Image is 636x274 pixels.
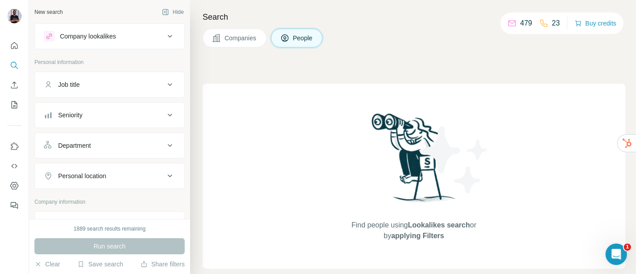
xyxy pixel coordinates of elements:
button: Personal location [35,165,184,187]
span: Lookalikes search [408,221,470,229]
div: New search [34,8,63,16]
button: Use Surfe API [7,158,21,174]
img: Surfe Illustration - Woman searching with binoculars [368,111,461,211]
div: Job title [58,80,80,89]
button: Enrich CSV [7,77,21,93]
button: My lists [7,97,21,113]
div: 1889 search results remaining [74,225,146,233]
div: Company lookalikes [60,32,116,41]
img: Surfe Illustration - Stars [414,120,495,200]
span: applying Filters [391,232,444,240]
button: Share filters [140,260,185,269]
button: Buy credits [575,17,616,30]
button: Clear [34,260,60,269]
button: Quick start [7,38,21,54]
div: Department [58,141,91,150]
div: Seniority [58,111,82,120]
span: 1 [624,244,631,251]
button: Company [35,214,184,235]
button: Job title [35,74,184,95]
span: Find people using or by [342,220,485,241]
h4: Search [203,11,625,23]
button: Use Surfe on LinkedIn [7,138,21,154]
button: Hide [156,5,190,19]
span: Companies [225,34,257,43]
button: Feedback [7,197,21,214]
p: 479 [520,18,532,29]
button: Save search [77,260,123,269]
button: Company lookalikes [35,26,184,47]
button: Seniority [35,104,184,126]
p: 23 [552,18,560,29]
iframe: Intercom live chat [606,244,627,265]
div: Personal location [58,171,106,180]
p: Personal information [34,58,185,66]
button: Search [7,57,21,73]
img: Avatar [7,9,21,23]
span: People [293,34,314,43]
p: Company information [34,198,185,206]
button: Department [35,135,184,156]
button: Dashboard [7,178,21,194]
